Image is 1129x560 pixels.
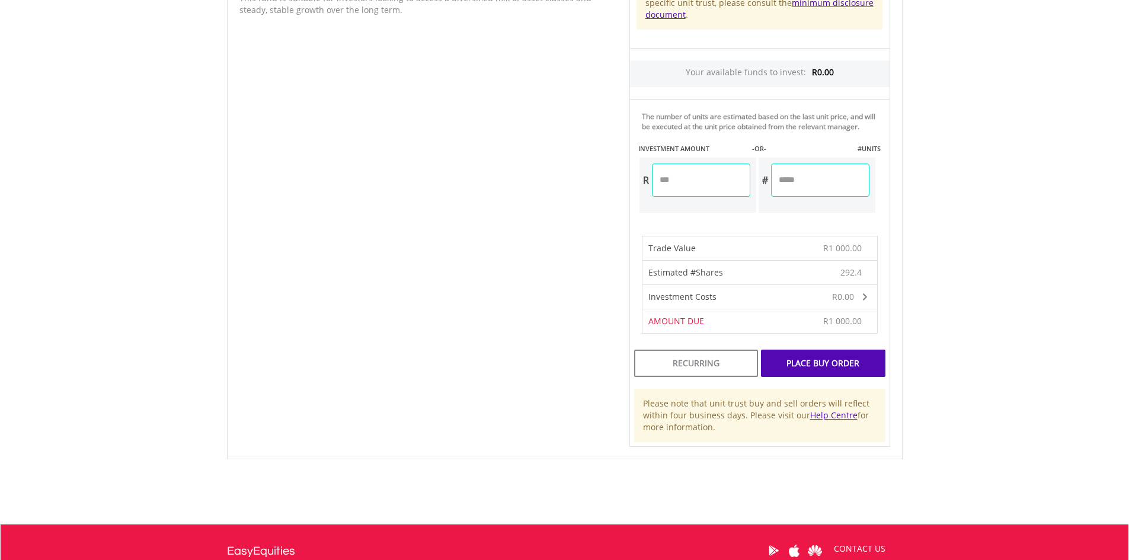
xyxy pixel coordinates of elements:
[858,144,881,153] label: #UNITS
[810,409,858,421] a: Help Centre
[759,164,771,197] div: #
[642,111,885,132] div: The number of units are estimated based on the last unit price, and will be executed at the unit ...
[638,144,709,153] label: INVESTMENT AMOUNT
[761,350,885,377] div: Place Buy Order
[823,315,862,327] span: R1 000.00
[648,315,704,327] span: AMOUNT DUE
[752,144,766,153] label: -OR-
[648,267,723,278] span: Estimated #Shares
[639,164,652,197] div: R
[840,267,862,279] span: 292.4
[823,242,862,254] span: R1 000.00
[832,291,854,302] span: R0.00
[630,60,890,87] div: Your available funds to invest:
[634,350,758,377] div: Recurring
[812,66,834,78] span: R0.00
[648,291,717,302] span: Investment Costs
[634,389,885,442] div: Please note that unit trust buy and sell orders will reflect within four business days. Please vi...
[648,242,696,254] span: Trade Value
